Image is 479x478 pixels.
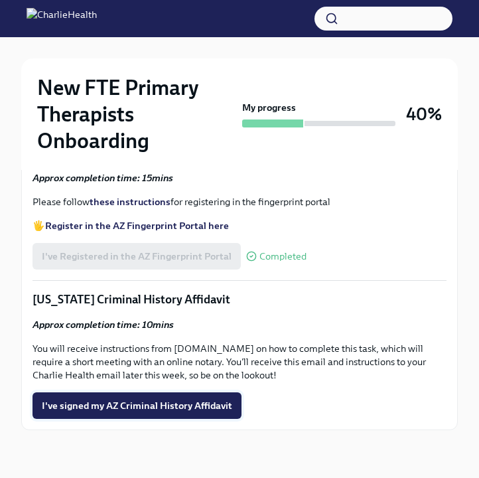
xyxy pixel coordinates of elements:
strong: Approx completion time: 15mins [33,172,173,184]
a: these instructions [90,196,171,208]
img: CharlieHealth [27,8,97,29]
p: You will receive instructions from [DOMAIN_NAME] on how to complete this task, which will require... [33,342,446,382]
p: [US_STATE] Criminal History Affidavit [33,291,446,307]
h3: 40% [406,102,442,126]
span: Completed [259,252,307,262]
strong: Approx completion time: 10mins [33,319,174,331]
span: I've signed my AZ Criminal History Affidavit [42,399,232,412]
p: Please follow for registering in the fingerprint portal [33,195,446,208]
p: 🖐️ [33,219,446,232]
h2: New FTE Primary Therapists Onboarding [37,74,237,154]
a: Register in the AZ Fingerprint Portal here [45,220,229,232]
strong: My progress [242,101,296,114]
button: I've signed my AZ Criminal History Affidavit [33,392,241,419]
